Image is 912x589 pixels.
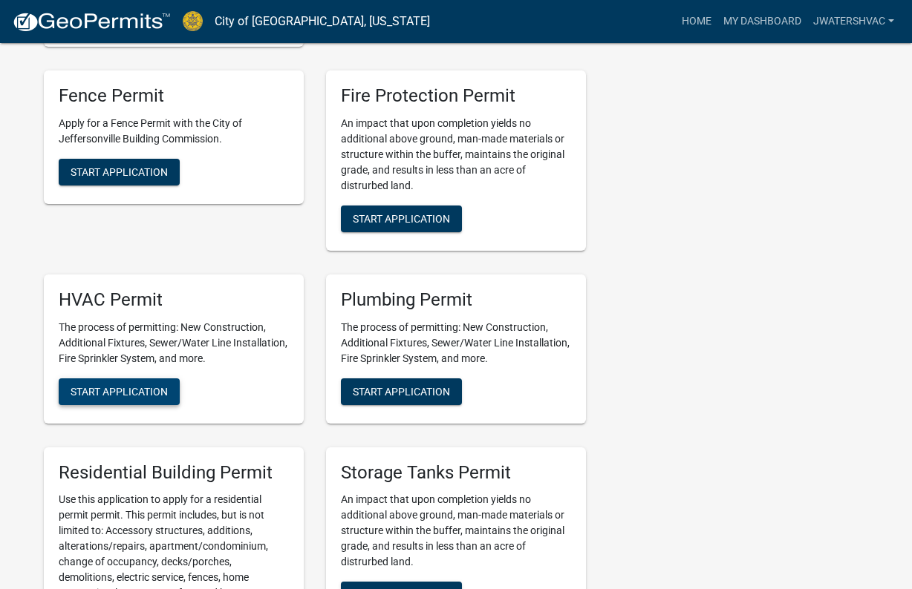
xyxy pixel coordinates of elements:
[59,462,289,484] h5: Residential Building Permit
[215,9,430,34] a: City of [GEOGRAPHIC_DATA], [US_STATE]
[59,378,180,405] button: Start Application
[341,462,571,484] h5: Storage Tanks Permit
[59,85,289,107] h5: Fence Permit
[353,385,450,397] span: Start Application
[59,159,180,185] button: Start Application
[59,289,289,311] h5: HVAC Permit
[341,116,571,194] p: An impact that upon completion yields no additional above ground, man-made materials or structure...
[59,320,289,366] p: The process of permitting: New Construction, Additional Fixtures, Sewer/Water Line Installation, ...
[341,320,571,366] p: The process of permitting: New Construction, Additional Fixtures, Sewer/Water Line Installation, ...
[341,492,571,570] p: An impact that upon completion yields no additional above ground, man-made materials or structure...
[71,385,168,397] span: Start Application
[59,116,289,147] p: Apply for a Fence Permit with the City of Jeffersonville Building Commission.
[717,7,807,36] a: My Dashboard
[341,289,571,311] h5: Plumbing Permit
[341,205,462,232] button: Start Application
[676,7,717,36] a: Home
[341,378,462,405] button: Start Application
[807,7,900,36] a: Jwatershvac
[353,212,450,224] span: Start Application
[183,11,203,31] img: City of Jeffersonville, Indiana
[71,165,168,177] span: Start Application
[341,85,571,107] h5: Fire Protection Permit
